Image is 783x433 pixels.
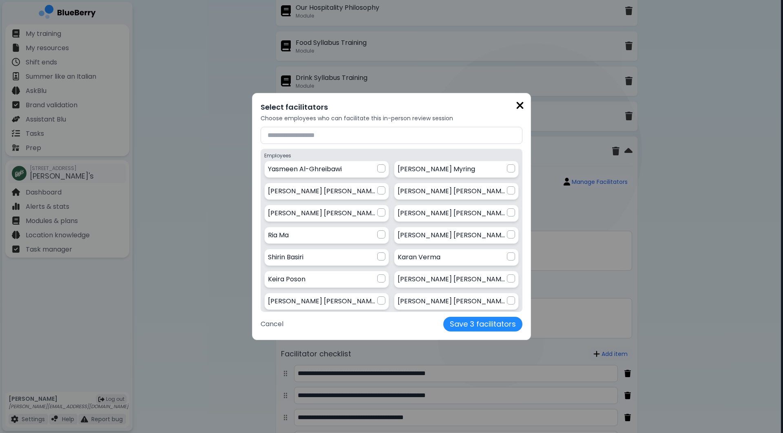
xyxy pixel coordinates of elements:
[268,186,377,196] p: [PERSON_NAME] [PERSON_NAME]
[398,274,507,284] p: [PERSON_NAME] [PERSON_NAME]
[443,317,522,331] button: Save 3 facilitators
[268,208,377,218] p: [PERSON_NAME] [PERSON_NAME]
[398,230,507,240] p: [PERSON_NAME] [PERSON_NAME]
[268,252,303,262] p: Shirin Basiri
[398,164,475,174] p: [PERSON_NAME] Myring
[398,252,440,262] p: Karan Verma
[516,100,524,111] img: close icon
[398,186,507,196] p: [PERSON_NAME] [PERSON_NAME]
[268,274,305,284] p: Keira Poson
[268,296,377,306] p: [PERSON_NAME] [PERSON_NAME]
[268,230,289,240] p: Ria Ma
[261,115,522,122] p: Choose employees who can facilitate this in-person review session
[398,296,507,306] p: [PERSON_NAME] [PERSON_NAME]
[261,102,328,113] p: Select facilitators
[268,164,342,174] p: Yasmeen Al-Ghreibawi
[261,317,283,331] button: Cancel
[264,152,519,159] p: Employees
[398,208,507,218] p: [PERSON_NAME] [PERSON_NAME]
